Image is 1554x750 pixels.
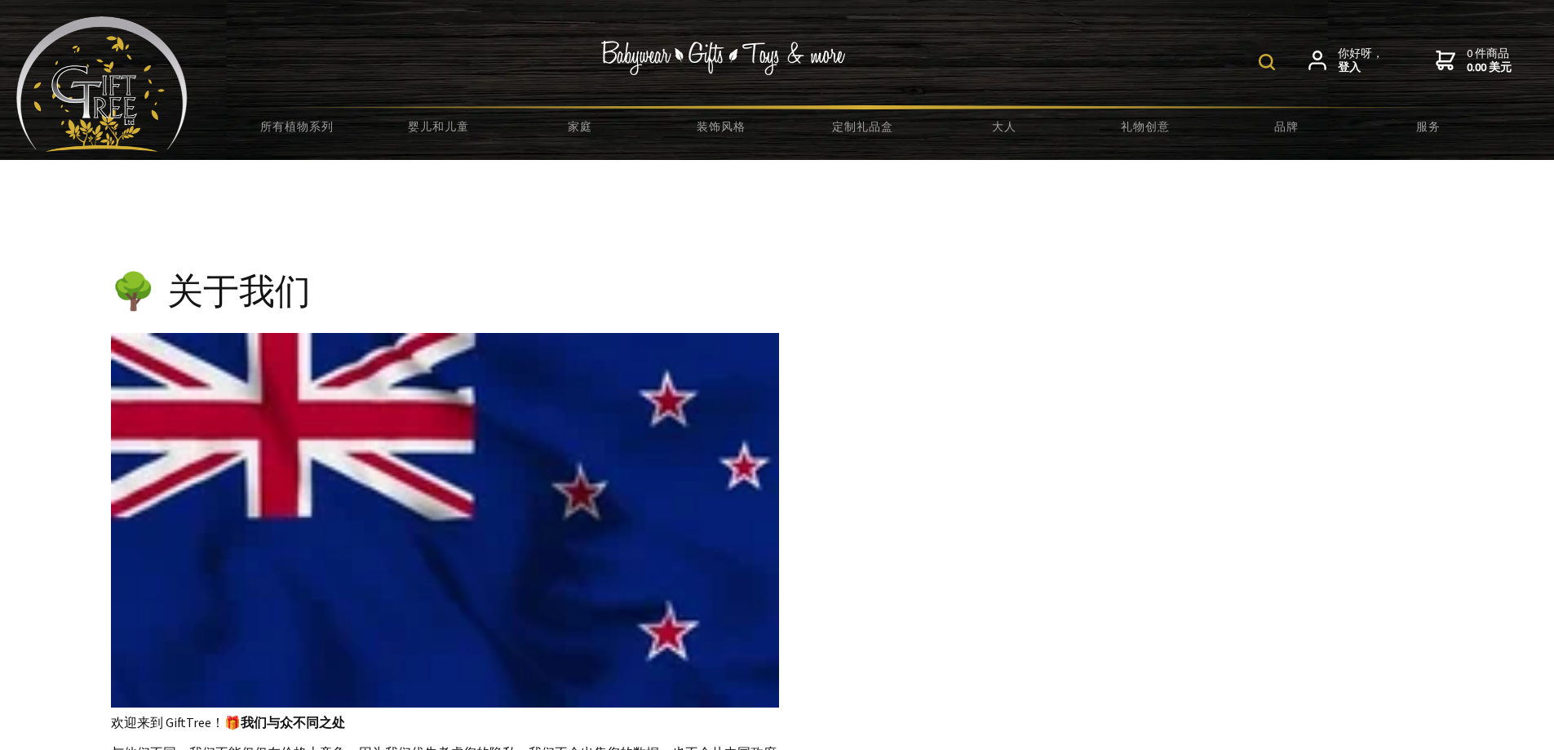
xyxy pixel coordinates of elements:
[16,16,188,152] img: 婴儿用品 - 礼品 - 玩具等等...
[568,119,592,134] font: 家庭
[408,119,469,134] font: 婴儿和儿童
[1338,60,1361,74] font: 登入
[1074,109,1215,144] a: 礼物创意
[1436,47,1512,75] a: 0 件商品0.00 美元
[111,714,241,730] font: 欢迎来到 GiftTree！🎁
[368,109,509,144] a: 婴儿和儿童
[992,119,1016,134] font: 大人
[1467,60,1512,74] font: 0.00 美元
[1357,109,1499,144] a: 服务
[1416,119,1441,134] font: 服务
[241,714,345,730] font: 我们与众不同之处
[1308,47,1384,75] a: 你好呀，登入
[832,119,893,134] font: 定制礼品盒
[111,268,311,313] font: 🌳 关于我们
[1338,46,1384,60] font: 你好呀，
[650,109,791,144] a: 装饰风格
[1467,46,1509,60] font: 0 件商品
[601,41,846,75] img: 婴儿服装 - 礼品 - 玩具等
[1216,109,1357,144] a: 品牌
[697,119,746,134] font: 装饰风格
[933,109,1074,144] a: 大人
[260,119,334,134] font: 所有植物系列
[1274,119,1299,134] font: 品牌
[509,109,650,144] a: 家庭
[1259,54,1275,70] img: 产品搜索
[227,109,368,144] a: 所有植物系列
[1121,119,1170,134] font: 礼物创意
[792,109,933,144] a: 定制礼品盒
